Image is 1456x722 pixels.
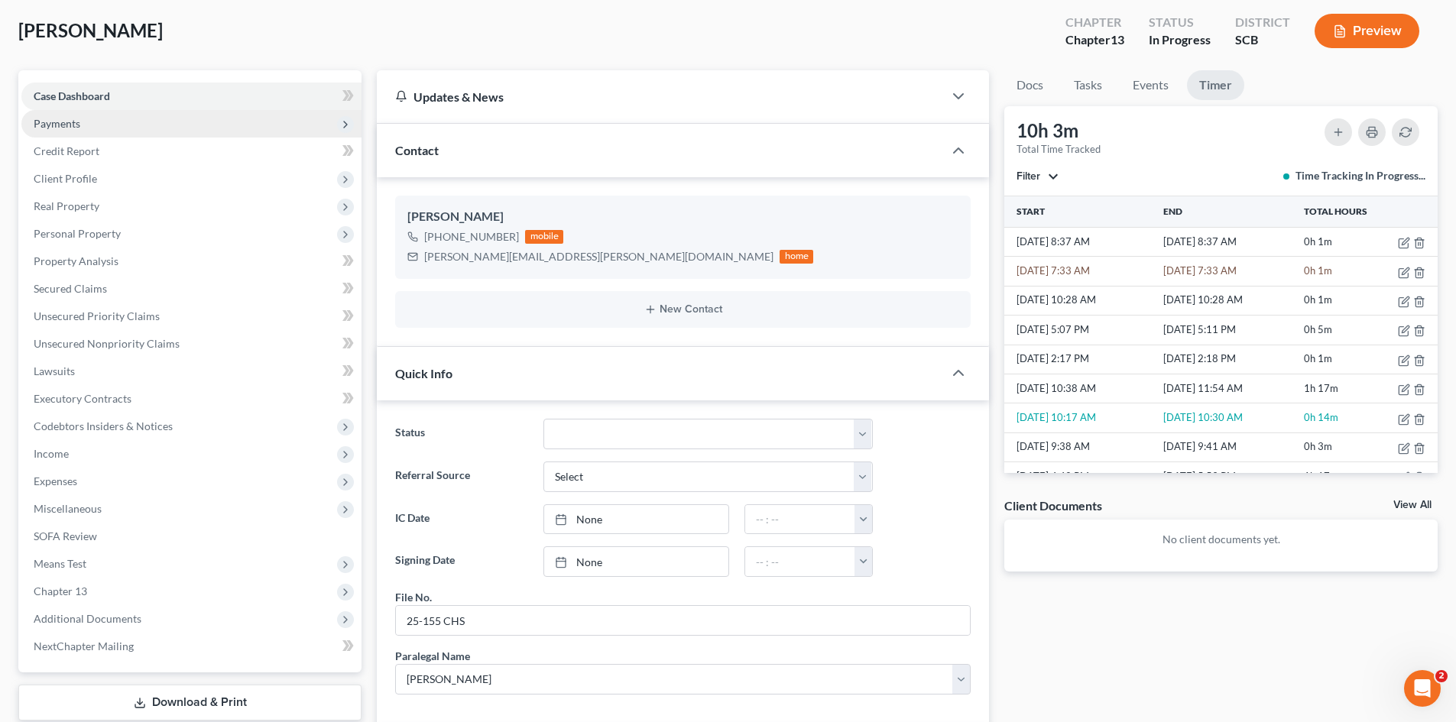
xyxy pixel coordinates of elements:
[34,529,97,542] span: SOFA Review
[1160,196,1301,227] th: End
[34,364,75,377] span: Lawsuits
[1393,500,1432,510] a: View All
[21,83,362,110] a: Case Dashboard
[34,117,80,130] span: Payments
[34,144,99,157] span: Credit Report
[1149,31,1211,49] div: In Progress
[34,89,110,102] span: Case Dashboard
[395,648,470,664] div: Paralegal Name
[1283,168,1425,183] div: Time Tracking In Progress...
[388,461,535,492] label: Referral Source
[1235,14,1290,31] div: District
[21,330,362,358] a: Unsecured Nonpriority Claims
[395,589,432,605] div: File No.
[745,505,855,534] input: -- : --
[395,143,439,157] span: Contact
[21,303,362,330] a: Unsecured Priority Claims
[34,474,77,487] span: Expenses
[21,385,362,413] a: Executory Contracts
[395,366,452,380] span: Quick Info
[1160,374,1301,403] td: [DATE] 11:54 AM
[388,504,535,535] label: IC Date
[34,172,97,185] span: Client Profile
[1120,70,1181,100] a: Events
[34,199,99,212] span: Real Property
[1160,316,1301,345] td: [DATE] 5:11 PM
[1404,670,1441,707] iframe: Intercom live chat
[34,309,160,322] span: Unsecured Priority Claims
[1160,286,1301,315] td: [DATE] 10:28 AM
[34,447,69,460] span: Income
[1160,462,1301,491] td: [DATE] 5:59 PM
[525,230,563,244] div: mobile
[1017,170,1040,183] span: Filter
[1004,227,1160,256] td: [DATE] 8:37 AM
[388,419,535,449] label: Status
[407,303,958,316] button: New Contact
[745,547,855,576] input: -- : --
[1301,196,1438,227] th: Total Hours
[1004,462,1160,491] td: [DATE] 4:42 PM
[1304,470,1338,482] span: 1h 17m
[1017,118,1101,143] div: 10h 3m
[21,358,362,385] a: Lawsuits
[1160,227,1301,256] td: [DATE] 8:37 AM
[1017,532,1425,547] p: No client documents yet.
[544,505,728,534] a: None
[407,208,958,226] div: [PERSON_NAME]
[21,248,362,275] a: Property Analysis
[1004,257,1160,286] td: [DATE] 7:33 AM
[21,138,362,165] a: Credit Report
[1304,382,1338,394] span: 1h 17m
[1017,143,1101,156] div: Total Time Tracked
[1315,14,1419,48] button: Preview
[1304,235,1332,248] span: 0h 1m
[780,250,813,264] div: home
[1149,14,1211,31] div: Status
[21,633,362,660] a: NextChapter Mailing
[1304,293,1332,306] span: 0h 1m
[34,502,102,515] span: Miscellaneous
[1004,374,1160,403] td: [DATE] 10:38 AM
[1004,403,1160,432] td: [DATE] 10:17 AM
[1435,670,1448,682] span: 2
[1160,403,1301,432] td: [DATE] 10:30 AM
[1304,440,1332,452] span: 0h 3m
[1160,432,1301,461] td: [DATE] 9:41 AM
[1160,257,1301,286] td: [DATE] 7:33 AM
[1004,316,1160,345] td: [DATE] 5:07 PM
[34,639,134,652] span: NextChapter Mailing
[1004,70,1056,100] a: Docs
[1004,345,1160,374] td: [DATE] 2:17 PM
[424,229,519,244] div: [PHONE_NUMBER]
[1187,70,1244,100] a: Timer
[34,392,131,405] span: Executory Contracts
[1235,31,1290,49] div: SCB
[34,227,121,240] span: Personal Property
[1004,196,1160,227] th: Start
[388,546,535,577] label: Signing Date
[1004,286,1160,315] td: [DATE] 10:28 AM
[18,685,362,720] a: Download & Print
[1065,14,1124,31] div: Chapter
[1004,497,1102,513] div: Client Documents
[1160,345,1301,374] td: [DATE] 2:18 PM
[18,19,163,41] span: [PERSON_NAME]
[1304,264,1332,277] span: 0h 1m
[544,547,728,576] a: None
[1065,31,1124,49] div: Chapter
[1304,323,1332,335] span: 0h 5m
[34,419,173,432] span: Codebtors Insiders & Notices
[1062,70,1114,100] a: Tasks
[21,275,362,303] a: Secured Claims
[1017,171,1059,182] button: Filter
[1111,32,1124,47] span: 13
[34,584,87,597] span: Chapter 13
[34,282,107,295] span: Secured Claims
[1304,352,1332,364] span: 0h 1m
[34,254,118,267] span: Property Analysis
[424,249,773,264] div: [PERSON_NAME][EMAIL_ADDRESS][PERSON_NAME][DOMAIN_NAME]
[21,523,362,550] a: SOFA Review
[34,557,86,570] span: Means Test
[396,606,970,635] input: --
